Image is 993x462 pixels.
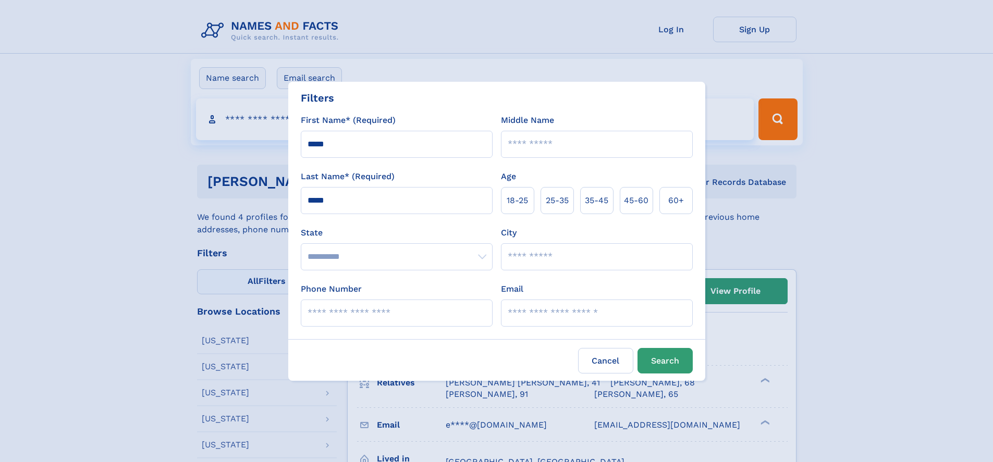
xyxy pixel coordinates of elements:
label: Last Name* (Required) [301,170,395,183]
span: 18‑25 [507,194,528,207]
label: Middle Name [501,114,554,127]
label: City [501,227,517,239]
label: Cancel [578,348,633,373]
label: Email [501,283,523,295]
label: Phone Number [301,283,362,295]
span: 25‑35 [546,194,569,207]
label: State [301,227,493,239]
span: 35‑45 [585,194,608,207]
span: 45‑60 [624,194,648,207]
span: 60+ [668,194,684,207]
div: Filters [301,90,334,106]
button: Search [638,348,693,373]
label: First Name* (Required) [301,114,396,127]
label: Age [501,170,516,183]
